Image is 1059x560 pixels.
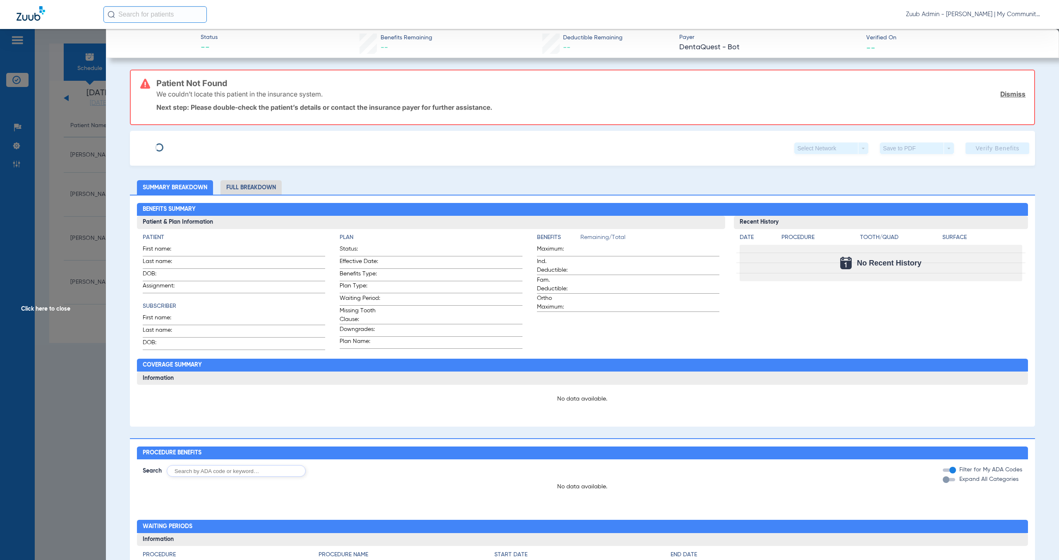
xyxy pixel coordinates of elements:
[740,233,774,242] h4: Date
[494,550,670,559] h4: Start Date
[942,233,1022,242] h4: Surface
[734,216,1028,229] h3: Recent History
[201,42,218,54] span: --
[143,257,183,268] span: Last name:
[201,33,218,42] span: Status
[156,103,1026,111] p: Next step: Please double-check the patient’s details or contact the insurance payer for further a...
[580,233,719,245] span: Remaining/Total
[671,550,1022,559] h4: End Date
[381,44,388,51] span: --
[781,233,857,245] app-breakdown-title: Procedure
[340,337,380,348] span: Plan Name:
[143,467,162,475] span: Search
[17,6,45,21] img: Zuub Logo
[137,216,725,229] h3: Patient & Plan Information
[679,42,859,53] span: DentaQuest - Bot
[340,257,380,268] span: Effective Date:
[537,257,577,275] span: Ind. Deductible:
[679,33,859,42] span: Payer
[537,233,580,245] app-breakdown-title: Benefits
[740,233,774,245] app-breakdown-title: Date
[143,550,319,559] h4: Procedure
[143,245,183,256] span: First name:
[319,550,494,559] h4: Procedure Name
[137,359,1028,372] h2: Coverage Summary
[340,294,380,305] span: Waiting Period:
[537,245,577,256] span: Maximum:
[860,233,940,245] app-breakdown-title: Tooth/Quad
[563,34,623,42] span: Deductible Remaining
[143,314,183,325] span: First name:
[156,79,1026,87] h3: Patient Not Found
[840,257,852,269] img: Calendar
[866,34,1046,42] span: Verified On
[537,294,577,311] span: Ortho Maximum:
[220,180,282,195] li: Full Breakdown
[1000,90,1025,98] a: Dismiss
[108,11,115,18] img: Search Icon
[958,466,1022,474] label: Filter for My ADA Codes
[137,203,1028,216] h2: Benefits Summary
[137,520,1028,533] h2: Waiting Periods
[143,338,183,350] span: DOB:
[156,90,323,98] p: We couldn’t locate this patient in the insurance system.
[143,302,325,311] h4: Subscriber
[563,44,570,51] span: --
[143,395,1022,403] p: No data available.
[340,325,380,336] span: Downgrades:
[143,270,183,281] span: DOB:
[942,233,1022,245] app-breakdown-title: Surface
[137,447,1028,460] h2: Procedure Benefits
[340,270,380,281] span: Benefits Type:
[137,372,1028,385] h3: Information
[137,483,1028,491] p: No data available.
[340,233,522,242] h4: Plan
[340,307,380,324] span: Missing Tooth Clause:
[340,282,380,293] span: Plan Type:
[857,259,921,267] span: No Recent History
[137,180,213,195] li: Summary Breakdown
[167,465,306,477] input: Search by ADA code or keyword…
[143,233,325,242] h4: Patient
[959,476,1018,482] span: Expand All Categories
[860,233,940,242] h4: Tooth/Quad
[537,233,580,242] h4: Benefits
[866,43,875,52] span: --
[906,10,1042,19] span: Zuub Admin - [PERSON_NAME] | My Community Dental Centers
[143,326,183,337] span: Last name:
[381,34,432,42] span: Benefits Remaining
[340,245,380,256] span: Status:
[537,276,577,293] span: Fam. Deductible:
[103,6,207,23] input: Search for patients
[137,533,1028,546] h3: Information
[140,79,150,89] img: error-icon
[1018,520,1059,560] iframe: Chat Widget
[781,233,857,242] h4: Procedure
[143,282,183,293] span: Assignment:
